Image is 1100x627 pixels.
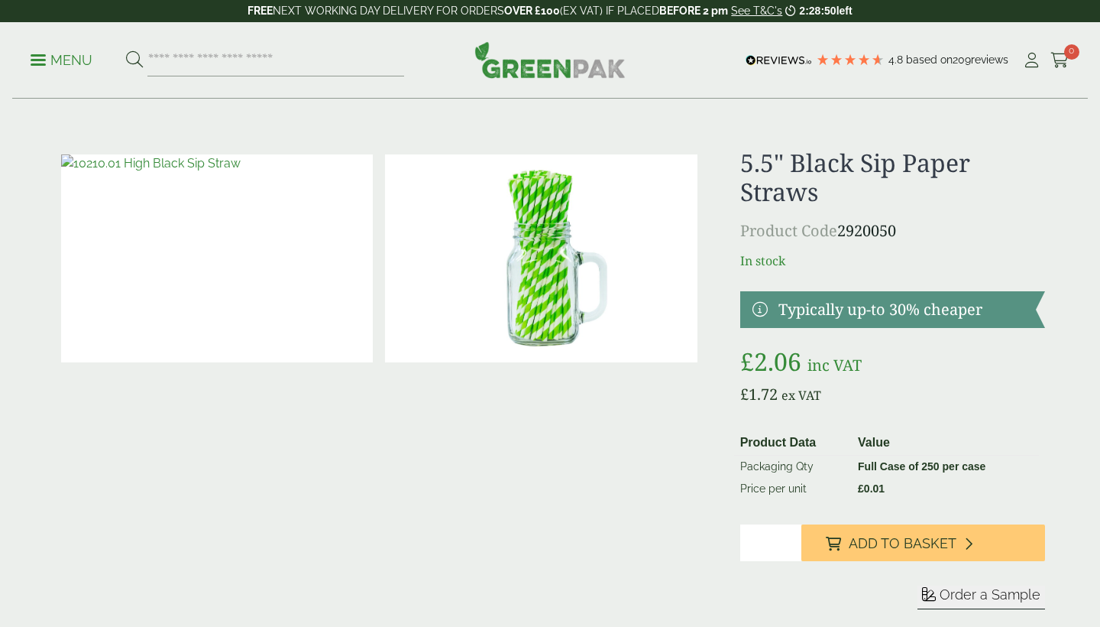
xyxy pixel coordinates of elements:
[740,252,1045,270] p: In stock
[740,345,801,378] bdi: 2.06
[740,220,837,241] span: Product Code
[61,154,373,362] img: 10210.01 High Black Sip Straw
[740,384,749,404] span: £
[247,5,273,17] strong: FREE
[734,430,852,456] th: Product Data
[31,51,92,67] a: Menu
[740,219,1045,242] p: 2920050
[474,41,626,78] img: GreenPak Supplies
[807,355,862,375] span: inc VAT
[849,535,956,552] span: Add to Basket
[1064,44,1079,60] span: 0
[836,5,852,17] span: left
[801,525,1045,561] button: Add to Basket
[816,53,885,67] div: 4.78 Stars
[659,5,728,17] strong: BEFORE 2 pm
[852,430,1039,456] th: Value
[888,54,906,66] span: 4.8
[1050,49,1069,72] a: 0
[746,55,812,66] img: REVIEWS.io
[731,5,782,17] a: See T&C's
[858,482,864,495] span: £
[940,586,1040,603] span: Order a Sample
[31,51,92,70] p: Menu
[1050,53,1069,68] i: Cart
[858,460,985,473] strong: Full Case of 250 per case
[734,478,852,500] td: Price per unit
[917,586,1045,609] button: Order a Sample
[781,387,821,404] span: ex VAT
[740,148,1045,207] h1: 5.5" Black Sip Paper Straws
[504,5,560,17] strong: OVER £100
[740,384,778,404] bdi: 1.72
[734,455,852,478] td: Packaging Qty
[858,482,885,495] bdi: 0.01
[385,154,697,362] img: 8
[740,345,754,378] span: £
[953,54,971,66] span: 209
[906,54,953,66] span: Based on
[1022,53,1041,68] i: My Account
[971,54,1008,66] span: reviews
[799,5,836,17] span: 2:28:50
